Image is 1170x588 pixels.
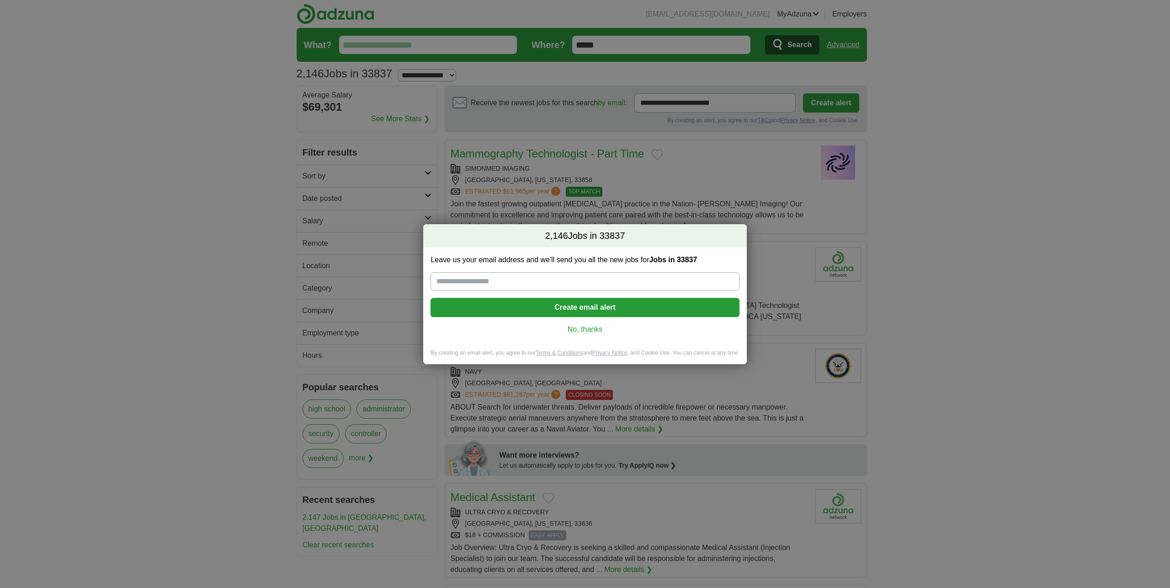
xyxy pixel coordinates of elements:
[423,224,746,248] h2: Jobs in 33837
[431,298,739,317] button: Create email alert
[649,256,697,264] strong: Jobs in 33837
[431,255,739,265] label: Leave us your email address and we'll send you all the new jobs for
[423,349,746,364] div: By creating an email alert, you agree to our and , and Cookie Use. You can cancel at any time.
[536,350,583,356] a: Terms & Conditions
[438,324,732,334] a: No, thanks
[545,230,568,243] span: 2,146
[592,350,628,356] a: Privacy Notice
